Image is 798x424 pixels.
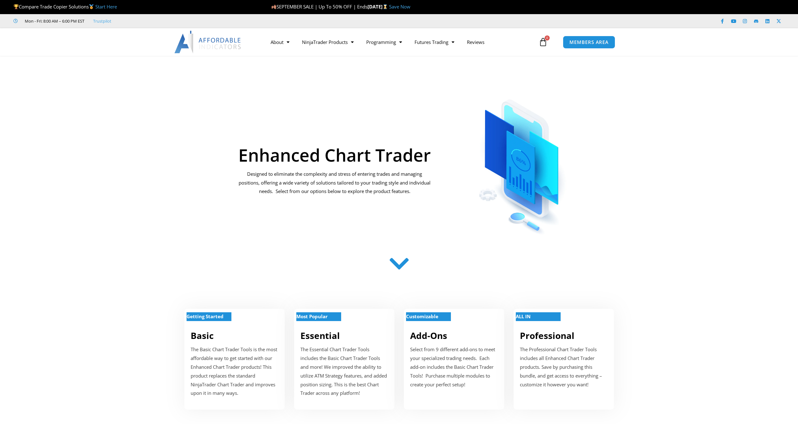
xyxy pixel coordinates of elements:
span: 0 [545,35,550,40]
a: Basic [191,330,214,341]
nav: Menu [264,35,537,49]
p: The Basic Chart Trader Tools is the most affordable way to get started with our Enhanced Chart Tr... [191,345,278,398]
a: About [264,35,296,49]
a: Reviews [461,35,491,49]
a: Start Here [95,3,117,10]
a: Add-Ons [410,330,447,341]
a: Save Now [389,3,410,10]
a: Essential [300,330,340,341]
span: Compare Trade Copier Solutions [13,3,117,10]
a: NinjaTrader Products [296,35,360,49]
strong: Getting Started [187,313,224,319]
span: SEPTEMBER SALE | Up To 50% OFF | Ends [271,3,367,10]
a: Professional [520,330,574,341]
img: LogoAI | Affordable Indicators – NinjaTrader [174,31,242,53]
p: Designed to eliminate the complexity and stress of entering trades and managing positions, offeri... [238,170,431,196]
a: Programming [360,35,408,49]
a: MEMBERS AREA [563,36,615,49]
p: The Essential Chart Trader Tools includes the Basic Chart Trader Tools and more! We improved the ... [300,345,388,398]
img: 🏆 [14,4,18,9]
strong: [DATE] [367,3,389,10]
img: ⌛ [383,4,388,9]
strong: ALL IN [516,313,531,319]
p: Select from 9 different add-ons to meet your specialized trading needs. Each add-on includes the ... [410,345,498,389]
strong: Customizable [406,313,438,319]
a: Futures Trading [408,35,461,49]
p: The Professional Chart Trader Tools includes all Enhanced Chart Trader products. Save by purchasi... [520,345,608,389]
img: 🥇 [89,4,94,9]
img: 🍂 [272,4,276,9]
span: Mon - Fri: 8:00 AM – 6:00 PM EST [23,17,84,25]
a: Trustpilot [93,17,111,25]
strong: Most Popular [296,313,328,319]
span: MEMBERS AREA [569,40,609,45]
h1: Enhanced Chart Trader [238,146,431,164]
a: 0 [529,33,557,51]
img: ChartTrader | Affordable Indicators – NinjaTrader [458,84,587,237]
